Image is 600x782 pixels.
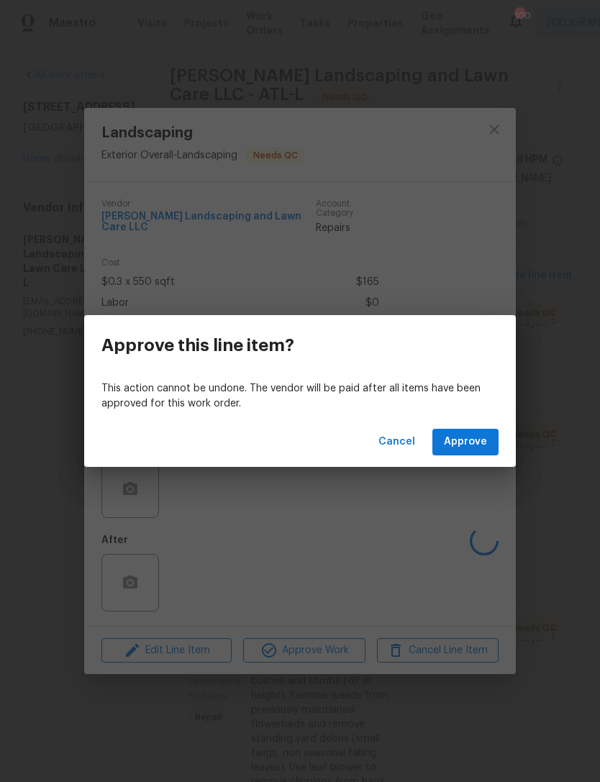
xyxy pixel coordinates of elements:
button: Cancel [373,429,421,455]
button: Approve [432,429,499,455]
p: This action cannot be undone. The vendor will be paid after all items have been approved for this... [101,381,499,412]
span: Approve [444,433,487,451]
h3: Approve this line item? [101,335,294,355]
span: Cancel [378,433,415,451]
